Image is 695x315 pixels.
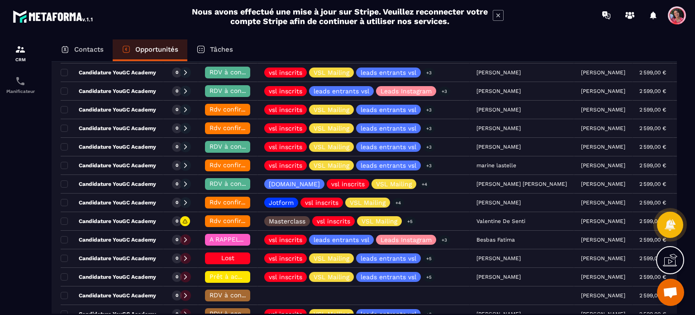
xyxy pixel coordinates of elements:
[581,274,625,280] p: [PERSON_NAME]
[423,124,435,133] p: +3
[176,125,178,131] p: 0
[639,292,666,299] p: 2 599,00 €
[581,181,625,187] p: [PERSON_NAME]
[269,162,302,169] p: vsl inscrits
[361,69,416,76] p: leads entrants vsl
[361,274,416,280] p: leads entrants vsl
[314,107,349,113] p: VSL Mailing
[331,181,365,187] p: vsl inscrits
[176,199,178,206] p: 0
[581,69,625,76] p: [PERSON_NAME]
[13,8,94,24] img: logo
[135,45,178,53] p: Opportunités
[581,107,625,113] p: [PERSON_NAME]
[269,144,302,150] p: vsl inscrits
[209,106,261,113] span: Rdv confirmé ✅
[639,181,666,187] p: 2 599,00 €
[392,198,404,208] p: +4
[269,181,320,187] p: [DOMAIN_NAME]
[221,254,234,262] span: Lost
[581,144,625,150] p: [PERSON_NAME]
[639,107,666,113] p: 2 599,00 €
[176,218,178,224] p: 0
[639,218,666,224] p: 2 599,00 €
[362,218,397,224] p: VSL Mailing
[361,144,416,150] p: leads entrants vsl
[2,57,38,62] p: CRM
[52,39,113,61] a: Contacts
[209,236,312,243] span: A RAPPELER/GHOST/NO SHOW✖️
[269,274,302,280] p: vsl inscrits
[581,199,625,206] p: [PERSON_NAME]
[15,76,26,87] img: scheduler
[404,217,416,226] p: +5
[176,162,178,169] p: 0
[176,144,178,150] p: 0
[361,107,416,113] p: leads entrants vsl
[176,88,178,94] p: 0
[381,237,432,243] p: Leads Instagram
[61,180,156,188] p: Candidature YouGC Academy
[269,107,302,113] p: vsl inscrits
[419,179,430,189] p: +4
[423,254,435,263] p: +5
[209,180,268,187] span: RDV à confimer ❓
[350,199,386,206] p: VSL Mailing
[314,88,369,94] p: leads entrants vsl
[210,45,233,53] p: Tâches
[2,37,38,69] a: formationformationCRM
[61,69,156,76] p: Candidature YouGC Academy
[176,292,178,299] p: 0
[314,144,349,150] p: VSL Mailing
[269,125,302,131] p: vsl inscrits
[113,39,187,61] a: Opportunités
[176,237,178,243] p: 0
[657,279,684,306] div: Ouvrir le chat
[61,199,156,206] p: Candidature YouGC Academy
[639,144,666,150] p: 2 599,00 €
[361,255,416,262] p: leads entrants vsl
[639,69,666,76] p: 2 599,00 €
[15,44,26,55] img: formation
[61,255,156,262] p: Candidature YouGC Academy
[2,69,38,101] a: schedulerschedulerPlanificateur
[209,273,265,280] span: Prêt à acheter 🎰
[423,105,435,115] p: +3
[639,237,666,243] p: 2 599,00 €
[61,292,156,299] p: Candidature YouGC Academy
[209,68,268,76] span: RDV à confimer ❓
[581,125,625,131] p: [PERSON_NAME]
[269,255,302,262] p: vsl inscrits
[581,237,625,243] p: [PERSON_NAME]
[423,272,435,282] p: +5
[314,69,349,76] p: VSL Mailing
[314,237,369,243] p: leads entrants vsl
[581,162,625,169] p: [PERSON_NAME]
[269,88,302,94] p: vsl inscrits
[176,255,178,262] p: 0
[187,39,242,61] a: Tâches
[209,291,286,299] span: RDV à conf. A RAPPELER
[61,125,156,132] p: Candidature YouGC Academy
[61,143,156,150] p: Candidature YouGC Academy
[176,107,178,113] p: 0
[209,124,261,131] span: Rdv confirmé ✅
[376,181,412,187] p: VSL Mailing
[209,87,268,94] span: RDV à confimer ❓
[438,87,450,96] p: +3
[381,88,432,94] p: Leads Instagram
[423,68,435,78] p: +3
[61,162,156,169] p: Candidature YouGC Academy
[176,69,178,76] p: 0
[639,125,666,131] p: 2 599,00 €
[269,69,302,76] p: vsl inscrits
[209,199,261,206] span: Rdv confirmé ✅
[639,274,666,280] p: 2 599,00 €
[639,255,666,262] p: 2 599,00 €
[269,237,302,243] p: vsl inscrits
[639,199,666,206] p: 2 599,00 €
[305,199,338,206] p: vsl inscrits
[176,181,178,187] p: 0
[314,125,349,131] p: VSL Mailing
[317,218,350,224] p: vsl inscrits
